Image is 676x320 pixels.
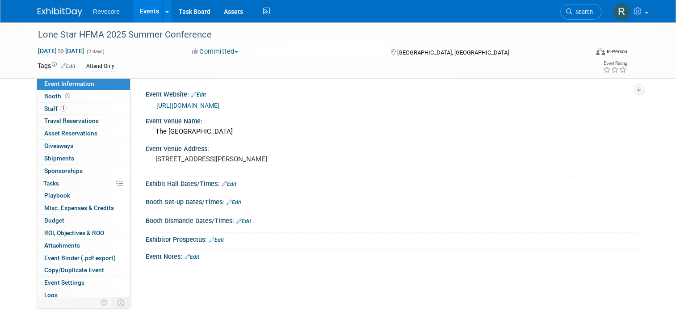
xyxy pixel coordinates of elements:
div: Event Rating [603,61,627,66]
div: Booth Set-up Dates/Times: [146,195,638,207]
a: Edit [185,254,199,260]
a: Sponsorships [37,165,130,177]
span: Shipments [44,155,74,162]
span: Search [572,8,593,15]
a: Budget [37,215,130,227]
span: Event Binder (.pdf export) [44,254,116,261]
a: Edit [191,92,206,98]
span: Asset Reservations [44,130,97,137]
span: Booth [44,93,72,100]
span: to [57,47,65,55]
a: Shipments [37,152,130,164]
a: Edit [61,63,76,69]
div: Exhibitor Prospectus: [146,233,638,244]
span: Giveaways [44,142,73,149]
div: In-Person [606,48,627,55]
span: [GEOGRAPHIC_DATA], [GEOGRAPHIC_DATA] [397,49,509,56]
span: Sponsorships [44,167,83,174]
span: Staff [44,105,67,112]
a: Travel Reservations [37,115,130,127]
div: Lone Star HFMA 2025 Summer Conference [35,27,577,43]
a: Search [560,4,601,20]
img: Rachael Sires [613,3,630,20]
pre: [STREET_ADDRESS][PERSON_NAME] [155,155,341,163]
a: ROI, Objectives & ROO [37,227,130,239]
td: Tags [38,61,76,72]
a: Playbook [37,189,130,202]
div: Exhibit Hall Dates/Times: [146,177,638,189]
span: [DATE] [DATE] [38,47,84,55]
img: ExhibitDay [38,8,82,17]
span: Misc. Expenses & Credits [44,204,114,211]
a: Staff1 [37,103,130,115]
span: Travel Reservations [44,117,99,124]
div: Event Venue Address: [146,142,638,153]
div: Attend Only [84,62,117,71]
div: The [GEOGRAPHIC_DATA] [152,125,632,139]
div: Event Notes: [146,250,638,261]
div: Event Venue Name: [146,114,638,126]
span: 1 [60,105,67,112]
span: Event Information [44,80,94,87]
a: Attachments [37,240,130,252]
a: Edit [222,181,236,187]
a: Event Settings [37,277,130,289]
button: Committed [189,47,242,56]
span: Copy/Duplicate Event [44,266,104,274]
span: (2 days) [86,49,105,55]
a: Event Information [37,78,130,90]
span: Logs [44,291,58,299]
a: Event Binder (.pdf export) [37,252,130,264]
span: Playbook [44,192,70,199]
img: Format-Inperson.png [596,48,605,55]
a: Logs [37,289,130,301]
span: Revecore [93,8,120,15]
td: Toggle Event Tabs [112,297,130,308]
span: Booth not reserved yet [63,93,72,99]
div: Event Website: [146,88,638,99]
div: Event Format [540,46,627,60]
a: Asset Reservations [37,127,130,139]
span: Event Settings [44,279,84,286]
span: Tasks [43,180,59,187]
div: Booth Dismantle Dates/Times: [146,214,638,226]
a: [URL][DOMAIN_NAME] [156,102,219,109]
span: Budget [44,217,64,224]
a: Copy/Duplicate Event [37,264,130,276]
a: Misc. Expenses & Credits [37,202,130,214]
a: Edit [227,199,241,206]
a: Edit [236,218,251,224]
a: Edit [209,237,224,243]
a: Tasks [37,177,130,189]
span: Attachments [44,242,80,249]
a: Booth [37,90,130,102]
span: ROI, Objectives & ROO [44,229,104,236]
td: Personalize Event Tab Strip [97,297,112,308]
a: Giveaways [37,140,130,152]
